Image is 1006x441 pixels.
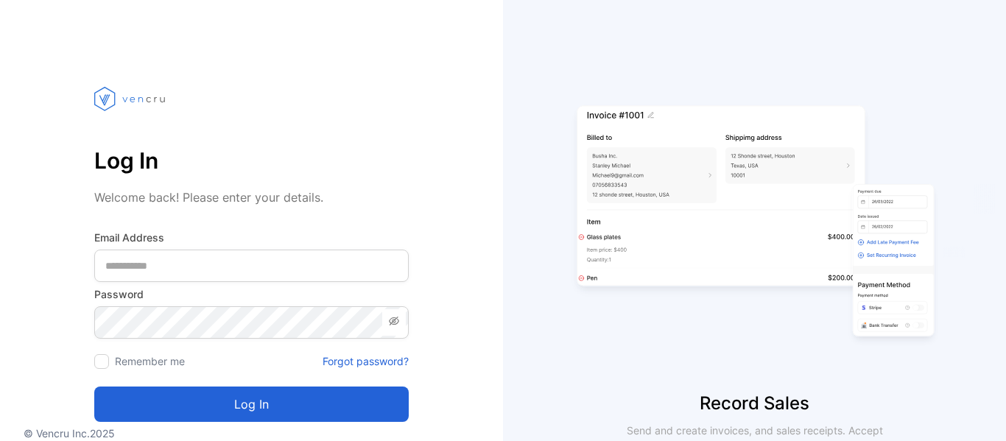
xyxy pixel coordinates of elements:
p: Log In [94,143,409,178]
img: vencru logo [94,59,168,138]
label: Email Address [94,230,409,245]
img: slider image [571,59,939,390]
label: Password [94,286,409,302]
p: Welcome back! Please enter your details. [94,188,409,206]
p: Record Sales [503,390,1006,417]
label: Remember me [115,355,185,367]
a: Forgot password? [323,353,409,369]
button: Log in [94,387,409,422]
